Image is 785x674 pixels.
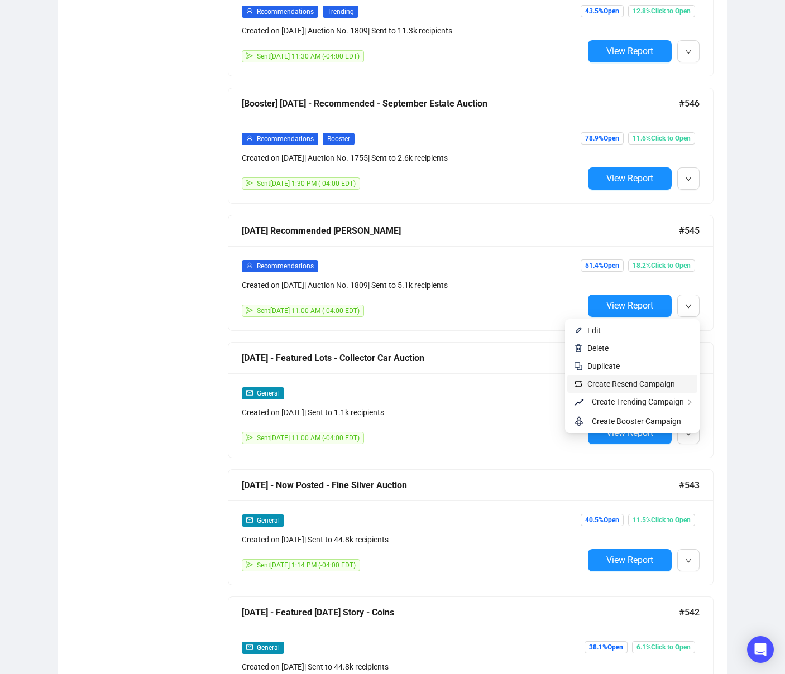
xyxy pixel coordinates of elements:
[628,5,695,17] span: 12.8% Click to Open
[242,97,679,110] div: [Booster] [DATE] - Recommended - September Estate Auction
[574,362,583,370] img: svg+xml;base64,PHN2ZyB4bWxucz0iaHR0cDovL3d3dy53My5vcmcvMjAwMC9zdmciIHdpZHRoPSIyNCIgaGVpZ2h0PSIyNC...
[242,406,583,418] div: Created on [DATE] | Sent to 1.1k recipients
[246,561,253,568] span: send
[257,644,280,652] span: General
[242,351,679,365] div: [DATE] - Featured Lots - Collector Car Auction
[747,636,774,663] div: Open Intercom Messenger
[246,262,253,269] span: user
[246,307,253,314] span: send
[228,342,714,458] a: [DATE] - Featured Lots - Collector Car Auction#544mailGeneralCreated on [DATE]| Sent to 1.1k reci...
[679,97,700,110] span: #546
[228,469,714,585] a: [DATE] - Now Posted - Fine Silver Auction#543mailGeneralCreated on [DATE]| Sent to 44.8k recipien...
[685,557,692,564] span: down
[257,262,314,270] span: Recommendations
[587,326,601,335] span: Edit
[686,399,693,406] span: right
[581,5,624,17] span: 43.5% Open
[246,52,253,59] span: send
[242,661,583,673] div: Created on [DATE] | Sent to 44.8k recipients
[588,40,672,62] button: View Report
[257,561,356,569] span: Sent [DATE] 1:14 PM (-04:00 EDT)
[257,135,314,143] span: Recommendations
[246,8,253,15] span: user
[257,389,280,397] span: General
[257,180,356,187] span: Sent [DATE] 1:30 PM (-04:00 EDT)
[246,180,253,186] span: send
[588,549,672,571] button: View Report
[574,379,583,388] img: retweet.svg
[574,415,587,428] span: rocket
[628,259,695,272] span: 18.2% Click to Open
[246,517,253,523] span: mail
[685,49,692,55] span: down
[685,430,692,437] span: down
[606,300,653,311] span: View Report
[592,397,684,406] span: Create Trending Campaign
[323,6,358,18] span: Trending
[679,478,700,492] span: #543
[242,224,679,238] div: [DATE] Recommended [PERSON_NAME]
[257,8,314,16] span: Recommendations
[242,533,583,546] div: Created on [DATE] | Sent to 44.8k recipients
[574,326,583,335] img: svg+xml;base64,PHN2ZyB4bWxucz0iaHR0cDovL3d3dy53My5vcmcvMjAwMC9zdmciIHhtbG5zOnhsaW5rPSJodHRwOi8vd3...
[242,152,583,164] div: Created on [DATE] | Auction No. 1755 | Sent to 2.6k recipients
[246,644,253,651] span: mail
[592,417,681,426] span: Create Booster Campaign
[242,25,583,37] div: Created on [DATE] | Auction No. 1809 | Sent to 11.3k recipients
[606,555,653,565] span: View Report
[588,167,672,190] button: View Report
[587,379,675,388] span: Create Resend Campaign
[585,641,628,653] span: 38.1% Open
[228,88,714,204] a: [Booster] [DATE] - Recommended - September Estate Auction#546userRecommendationsBoosterCreated on...
[606,46,653,56] span: View Report
[587,362,620,370] span: Duplicate
[588,295,672,317] button: View Report
[581,132,624,145] span: 78.9% Open
[257,307,360,315] span: Sent [DATE] 11:00 AM (-04:00 EDT)
[685,176,692,182] span: down
[606,173,653,184] span: View Report
[246,389,253,396] span: mail
[685,303,692,310] span: down
[679,605,700,619] span: #542
[246,135,253,142] span: user
[257,517,280,524] span: General
[246,434,253,441] span: send
[228,215,714,331] a: [DATE] Recommended [PERSON_NAME]#545userRecommendationsCreated on [DATE]| Auction No. 1809| Sent ...
[257,434,360,442] span: Sent [DATE] 11:00 AM (-04:00 EDT)
[574,344,583,353] img: svg+xml;base64,PHN2ZyB4bWxucz0iaHR0cDovL3d3dy53My5vcmcvMjAwMC9zdmciIHhtbG5zOnhsaW5rPSJodHRwOi8vd3...
[242,478,679,492] div: [DATE] - Now Posted - Fine Silver Auction
[257,52,360,60] span: Sent [DATE] 11:30 AM (-04:00 EDT)
[587,344,609,353] span: Delete
[628,132,695,145] span: 11.6% Click to Open
[679,224,700,238] span: #545
[581,514,624,526] span: 40.5% Open
[242,605,679,619] div: [DATE] - Featured [DATE] Story - Coins
[628,514,695,526] span: 11.5% Click to Open
[242,279,583,291] div: Created on [DATE] | Auction No. 1809 | Sent to 5.1k recipients
[632,641,695,653] span: 6.1% Click to Open
[581,259,624,272] span: 51.4% Open
[574,396,587,409] span: rise
[323,133,355,145] span: Booster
